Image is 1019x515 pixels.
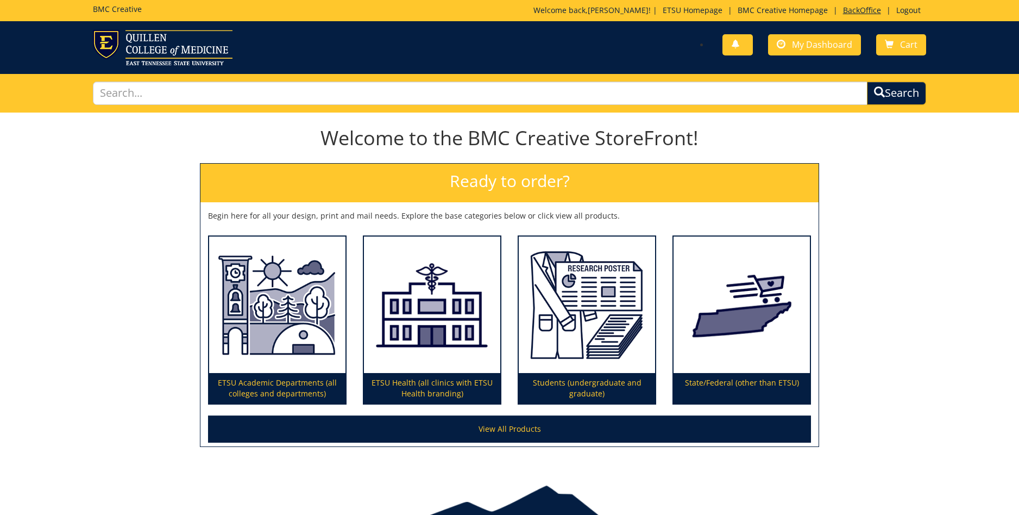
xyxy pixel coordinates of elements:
a: ETSU Health (all clinics with ETSU Health branding) [364,237,500,404]
a: Students (undergraduate and graduate) [519,237,655,404]
p: ETSU Health (all clinics with ETSU Health branding) [364,373,500,404]
p: Students (undergraduate and graduate) [519,373,655,404]
span: My Dashboard [792,39,852,51]
a: Logout [891,5,926,15]
h1: Welcome to the BMC Creative StoreFront! [200,127,819,149]
input: Search... [93,82,867,105]
h5: BMC Creative [93,5,142,13]
span: Cart [900,39,917,51]
a: BackOffice [838,5,886,15]
img: State/Federal (other than ETSU) [674,237,810,374]
img: ETSU Health (all clinics with ETSU Health branding) [364,237,500,374]
p: Welcome back, ! | | | | [533,5,926,16]
img: Students (undergraduate and graduate) [519,237,655,374]
a: ETSU Homepage [657,5,728,15]
p: ETSU Academic Departments (all colleges and departments) [209,373,345,404]
img: ETSU logo [93,30,232,65]
p: State/Federal (other than ETSU) [674,373,810,404]
a: BMC Creative Homepage [732,5,833,15]
h2: Ready to order? [200,164,819,202]
button: Search [867,82,926,105]
a: Cart [876,34,926,55]
a: [PERSON_NAME] [588,5,649,15]
img: ETSU Academic Departments (all colleges and departments) [209,237,345,374]
a: State/Federal (other than ETSU) [674,237,810,404]
p: Begin here for all your design, print and mail needs. Explore the base categories below or click ... [208,210,811,221]
a: View All Products [208,415,811,443]
a: ETSU Academic Departments (all colleges and departments) [209,237,345,404]
a: My Dashboard [768,34,861,55]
